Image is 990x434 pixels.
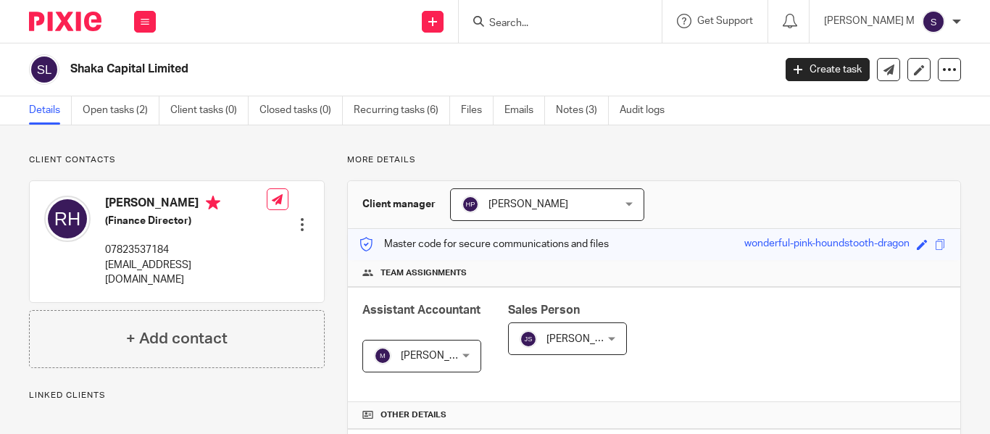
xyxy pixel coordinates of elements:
[620,96,675,125] a: Audit logs
[744,236,910,253] div: wonderful-pink-houndstooth-dragon
[29,390,325,401] p: Linked clients
[401,351,481,361] span: [PERSON_NAME]
[70,62,625,77] h2: Shaka Capital Limited
[488,199,568,209] span: [PERSON_NAME]
[354,96,450,125] a: Recurring tasks (6)
[83,96,159,125] a: Open tasks (2)
[126,327,228,350] h4: + Add contact
[105,214,267,228] h5: (Finance Director)
[824,14,915,28] p: [PERSON_NAME] M
[362,304,481,316] span: Assistant Accountant
[697,16,753,26] span: Get Support
[546,334,626,344] span: [PERSON_NAME]
[786,58,870,81] a: Create task
[347,154,961,166] p: More details
[170,96,249,125] a: Client tasks (0)
[259,96,343,125] a: Closed tasks (0)
[508,304,580,316] span: Sales Person
[520,330,537,348] img: svg%3E
[461,96,494,125] a: Files
[556,96,609,125] a: Notes (3)
[29,154,325,166] p: Client contacts
[105,196,267,214] h4: [PERSON_NAME]
[488,17,618,30] input: Search
[380,267,467,279] span: Team assignments
[105,243,267,257] p: 07823537184
[29,12,101,31] img: Pixie
[105,258,267,288] p: [EMAIL_ADDRESS][DOMAIN_NAME]
[29,54,59,85] img: svg%3E
[362,197,436,212] h3: Client manager
[504,96,545,125] a: Emails
[29,96,72,125] a: Details
[462,196,479,213] img: svg%3E
[922,10,945,33] img: svg%3E
[359,237,609,251] p: Master code for secure communications and files
[374,347,391,364] img: svg%3E
[380,409,446,421] span: Other details
[206,196,220,210] i: Primary
[44,196,91,242] img: svg%3E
